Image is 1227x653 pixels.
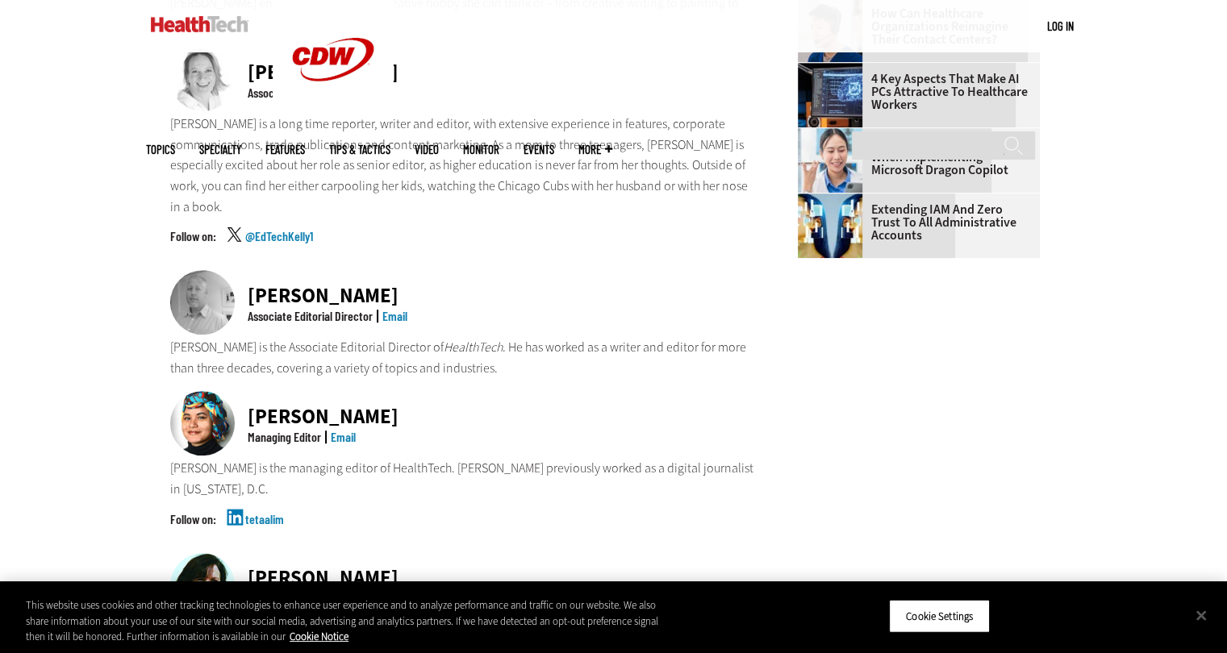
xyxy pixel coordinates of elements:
a: Email [331,429,356,444]
a: Helpful Tips for Hospitals When Implementing Microsoft Dragon Copilot [798,138,1030,177]
a: Events [524,143,554,156]
div: [PERSON_NAME] [248,285,407,306]
div: Managing Editor [248,430,321,443]
span: Specialty [199,143,241,156]
div: Associate Editorial Director [248,310,373,322]
a: Features [265,143,305,156]
span: More [578,143,612,156]
span: Topics [146,143,175,156]
img: Home [151,16,248,32]
p: [PERSON_NAME] is the Associate Editorial Director of . He has worked as a writer and editor for m... [170,337,756,378]
a: Email [382,308,407,323]
img: Doctor using phone to dictate to tablet [798,128,862,193]
img: abstract image of woman with pixelated face [798,193,862,258]
img: Jean Dal Porto [170,553,235,618]
div: [PERSON_NAME] [248,406,399,426]
a: @EdTechKelly1 [245,230,313,270]
div: This website uses cookies and other tracking technologies to enhance user experience and to analy... [26,597,675,645]
div: [PERSON_NAME] [248,568,399,588]
a: CDW [273,106,394,123]
a: Extending IAM and Zero Trust to All Administrative Accounts [798,203,1030,242]
a: Log in [1047,19,1074,33]
div: User menu [1047,18,1074,35]
a: Tips & Tactics [329,143,390,156]
a: Video [415,143,439,156]
img: Matt McLaughlin [170,270,235,335]
p: [PERSON_NAME] is the managing editor of HealthTech. [PERSON_NAME] previously worked as a digital ... [170,458,756,499]
a: MonITor [463,143,499,156]
img: Teta Alim [170,391,235,455]
em: HealthTech [444,339,503,356]
a: Doctor using phone to dictate to tablet [798,128,870,141]
button: Close [1183,597,1219,633]
a: More information about your privacy [290,630,348,643]
button: Cookie Settings [889,599,990,633]
a: tetaalim [245,513,284,553]
a: abstract image of woman with pixelated face [798,193,870,206]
